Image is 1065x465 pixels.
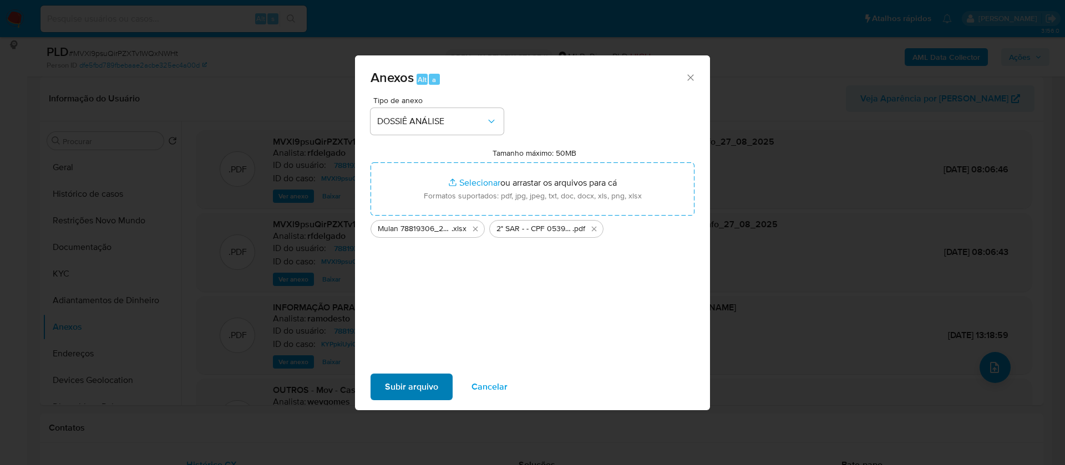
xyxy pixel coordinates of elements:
[418,74,427,85] span: Alt
[452,223,466,234] span: .xlsx
[685,72,695,82] button: Fechar
[371,68,414,87] span: Anexos
[378,223,452,234] span: Mulan 78819306_2025_08_26_17_08_59
[587,222,601,236] button: Excluir 2° SAR - - CPF 05392968139 - MANOEL RODRIGUES MENDES NETO.pdf
[457,374,522,400] button: Cancelar
[572,223,585,234] span: .pdf
[385,375,438,399] span: Subir arquivo
[377,116,486,127] span: DOSSIÊ ANÁLISE
[371,374,453,400] button: Subir arquivo
[371,108,504,135] button: DOSSIÊ ANÁLISE
[471,375,508,399] span: Cancelar
[493,148,576,158] label: Tamanho máximo: 50MB
[432,74,436,85] span: a
[373,96,506,104] span: Tipo de anexo
[469,222,482,236] button: Excluir Mulan 78819306_2025_08_26_17_08_59.xlsx
[371,216,694,238] ul: Arquivos selecionados
[496,223,572,234] span: 2° SAR - - CPF 05392968139 - [PERSON_NAME]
